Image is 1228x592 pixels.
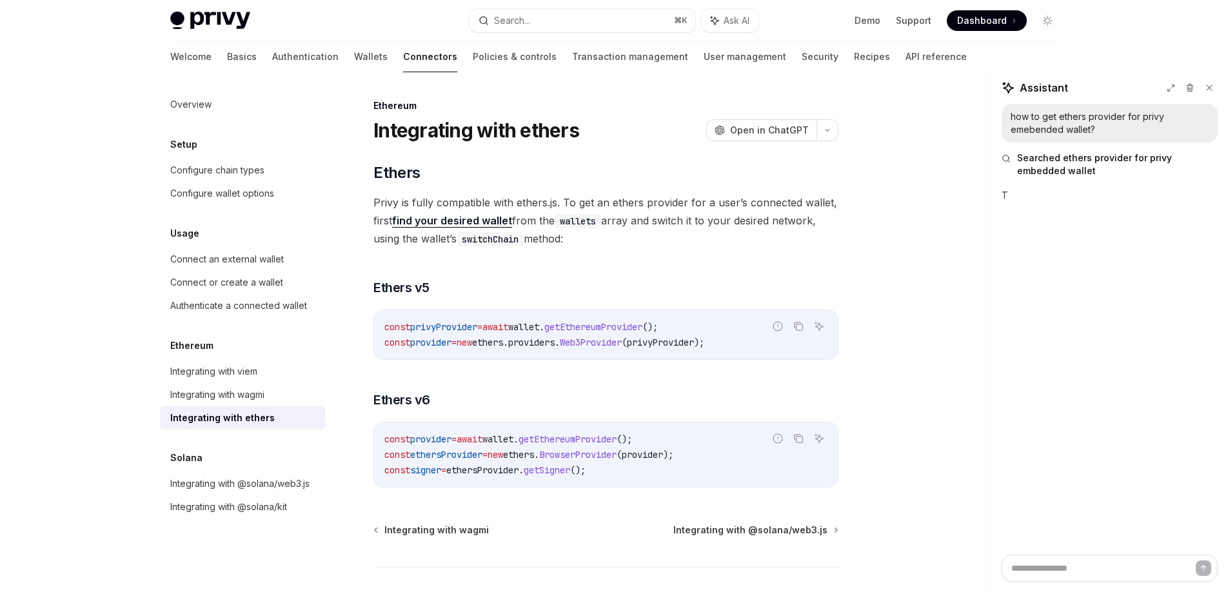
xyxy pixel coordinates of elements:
h5: Setup [170,137,197,152]
div: Integrating with @solana/kit [170,499,287,515]
div: how to get ethers provider for privy emebended wallet? [1011,110,1209,136]
span: . [555,337,560,348]
span: provider [622,449,663,460]
a: API reference [906,41,967,72]
h1: Integrating with ethers [373,119,579,142]
span: await [482,321,508,333]
span: const [384,321,410,333]
span: new [457,337,472,348]
button: Ask AI [702,9,758,32]
span: privyProvider [410,321,477,333]
code: wallets [555,214,601,228]
a: Basics [227,41,257,72]
span: new [488,449,503,460]
div: Configure chain types [170,163,264,178]
span: provider [410,337,451,348]
span: const [384,464,410,476]
a: Connect or create a wallet [160,271,325,294]
span: Integrating with @solana/web3.js [673,524,827,537]
button: Open in ChatGPT [706,119,817,141]
a: Demo [855,14,880,27]
span: ethers [472,337,503,348]
button: Report incorrect code [769,430,786,447]
button: Copy the contents from the code block [790,430,807,447]
a: Wallets [354,41,388,72]
span: ethersProvider [446,464,519,476]
span: (); [617,433,632,445]
code: switchChain [457,232,524,246]
span: Dashboard [957,14,1007,27]
span: wallet [482,433,513,445]
span: . [519,464,524,476]
span: = [451,337,457,348]
span: BrowserProvider [539,449,617,460]
span: provider [410,433,451,445]
span: const [384,449,410,460]
button: Searched ethers provider for privy embedded wallet [1002,152,1218,177]
div: Search... [494,13,530,28]
span: ethersProvider [410,449,482,460]
a: Dashboard [947,10,1027,31]
button: Copy the contents from the code block [790,318,807,335]
span: . [503,337,508,348]
div: Integrating with ethers [170,410,275,426]
span: ); [663,449,673,460]
a: Configure wallet options [160,182,325,205]
p: T [1002,188,1218,203]
h5: Solana [170,450,203,466]
span: = [482,449,488,460]
span: Ethers v5 [373,279,430,297]
span: Ask AI [724,14,749,27]
h5: Ethereum [170,338,213,353]
a: Integrating with ethers [160,406,325,429]
a: Integrating with wagmi [160,383,325,406]
a: Integrating with viem [160,360,325,383]
div: Integrating with wagmi [170,387,264,402]
a: find your desired wallet [392,214,512,228]
a: Welcome [170,41,212,72]
span: getEthereumProvider [544,321,642,333]
a: Support [896,14,931,27]
span: ( [622,337,627,348]
span: await [457,433,482,445]
span: Ethers v6 [373,391,430,409]
a: Recipes [854,41,890,72]
span: Privy is fully compatible with ethers.js. To get an ethers provider for a user’s connected wallet... [373,193,838,248]
span: Web3Provider [560,337,622,348]
span: ( [617,449,622,460]
span: Integrating with wagmi [384,524,489,537]
span: getSigner [524,464,570,476]
span: Ethers [373,163,420,183]
button: Send message [1196,560,1211,576]
div: Overview [170,97,212,112]
a: Integrating with @solana/web3.js [673,524,837,537]
div: Connect an external wallet [170,252,284,267]
span: = [441,464,446,476]
a: Connect an external wallet [160,248,325,271]
span: . [539,321,544,333]
span: const [384,337,410,348]
span: (); [642,321,658,333]
div: Ethereum [373,99,838,112]
span: ethers [503,449,534,460]
span: . [513,433,519,445]
span: (); [570,464,586,476]
h5: Usage [170,226,199,241]
a: Configure chain types [160,159,325,182]
div: Configure wallet options [170,186,274,201]
span: Searched ethers provider for privy embedded wallet [1017,152,1218,177]
button: Ask AI [811,430,827,447]
a: Authenticate a connected wallet [160,294,325,317]
span: = [477,321,482,333]
a: Integrating with @solana/kit [160,495,325,518]
img: light logo [170,12,250,30]
a: Security [802,41,838,72]
button: Ask AI [811,318,827,335]
span: signer [410,464,441,476]
span: getEthereumProvider [519,433,617,445]
div: Authenticate a connected wallet [170,298,307,313]
div: Connect or create a wallet [170,275,283,290]
span: const [384,433,410,445]
span: Open in ChatGPT [730,124,809,137]
a: Overview [160,93,325,116]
